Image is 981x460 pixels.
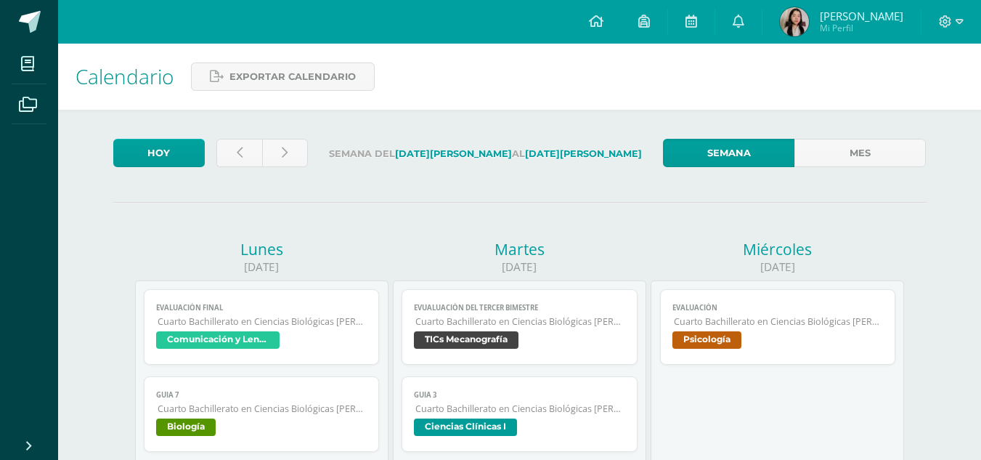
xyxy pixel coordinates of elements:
[414,390,625,400] span: guia 3
[660,289,896,365] a: EvaluaciónCuarto Bachillerato en Ciencias Biológicas [PERSON_NAME]. CCLL en Ciencias BiológicasPs...
[319,139,651,169] label: Semana del al
[135,239,388,259] div: Lunes
[780,7,809,36] img: 161f531451594815f15529220c9fb190.png
[393,259,646,275] div: [DATE]
[158,315,367,328] span: Cuarto Bachillerato en Ciencias Biológicas [PERSON_NAME]. CCLL en Ciencias Biológicas
[674,315,884,328] span: Cuarto Bachillerato en Ciencias Biológicas [PERSON_NAME]. CCLL en Ciencias Biológicas
[76,62,174,90] span: Calendario
[414,331,518,349] span: TICs Mecanografía
[414,303,625,312] span: EVUALUACIÓN DEL TERCER BIMESTRE
[525,148,642,159] strong: [DATE][PERSON_NAME]
[156,331,280,349] span: Comunicación y Lenguaje L3 Inglés
[672,331,741,349] span: Psicología
[135,259,388,275] div: [DATE]
[672,303,884,312] span: Evaluación
[395,148,512,159] strong: [DATE][PERSON_NAME]
[191,62,375,91] a: Exportar calendario
[402,289,638,365] a: EVUALUACIÓN DEL TERCER BIMESTRECuarto Bachillerato en Ciencias Biológicas [PERSON_NAME]. CCLL en ...
[651,259,904,275] div: [DATE]
[663,139,794,167] a: Semana
[402,376,638,452] a: guia 3Cuarto Bachillerato en Ciencias Biológicas [PERSON_NAME]. CCLL en Ciencias BiológicasCienci...
[113,139,205,167] a: Hoy
[144,376,380,452] a: guia 7Cuarto Bachillerato en Ciencias Biológicas [PERSON_NAME]. CCLL en Ciencias BiológicasBiología
[229,63,356,90] span: Exportar calendario
[651,239,904,259] div: Miércoles
[156,303,367,312] span: Evaluación final
[415,315,625,328] span: Cuarto Bachillerato en Ciencias Biológicas [PERSON_NAME]. CCLL en Ciencias Biológicas
[415,403,625,415] span: Cuarto Bachillerato en Ciencias Biológicas [PERSON_NAME]. CCLL en Ciencias Biológicas
[158,403,367,415] span: Cuarto Bachillerato en Ciencias Biológicas [PERSON_NAME]. CCLL en Ciencias Biológicas
[794,139,926,167] a: Mes
[156,390,367,400] span: guia 7
[820,22,903,34] span: Mi Perfil
[156,419,216,436] span: Biología
[393,239,646,259] div: Martes
[144,289,380,365] a: Evaluación finalCuarto Bachillerato en Ciencias Biológicas [PERSON_NAME]. CCLL en Ciencias Biológ...
[820,9,903,23] span: [PERSON_NAME]
[414,419,517,436] span: Ciencias Clínicas I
